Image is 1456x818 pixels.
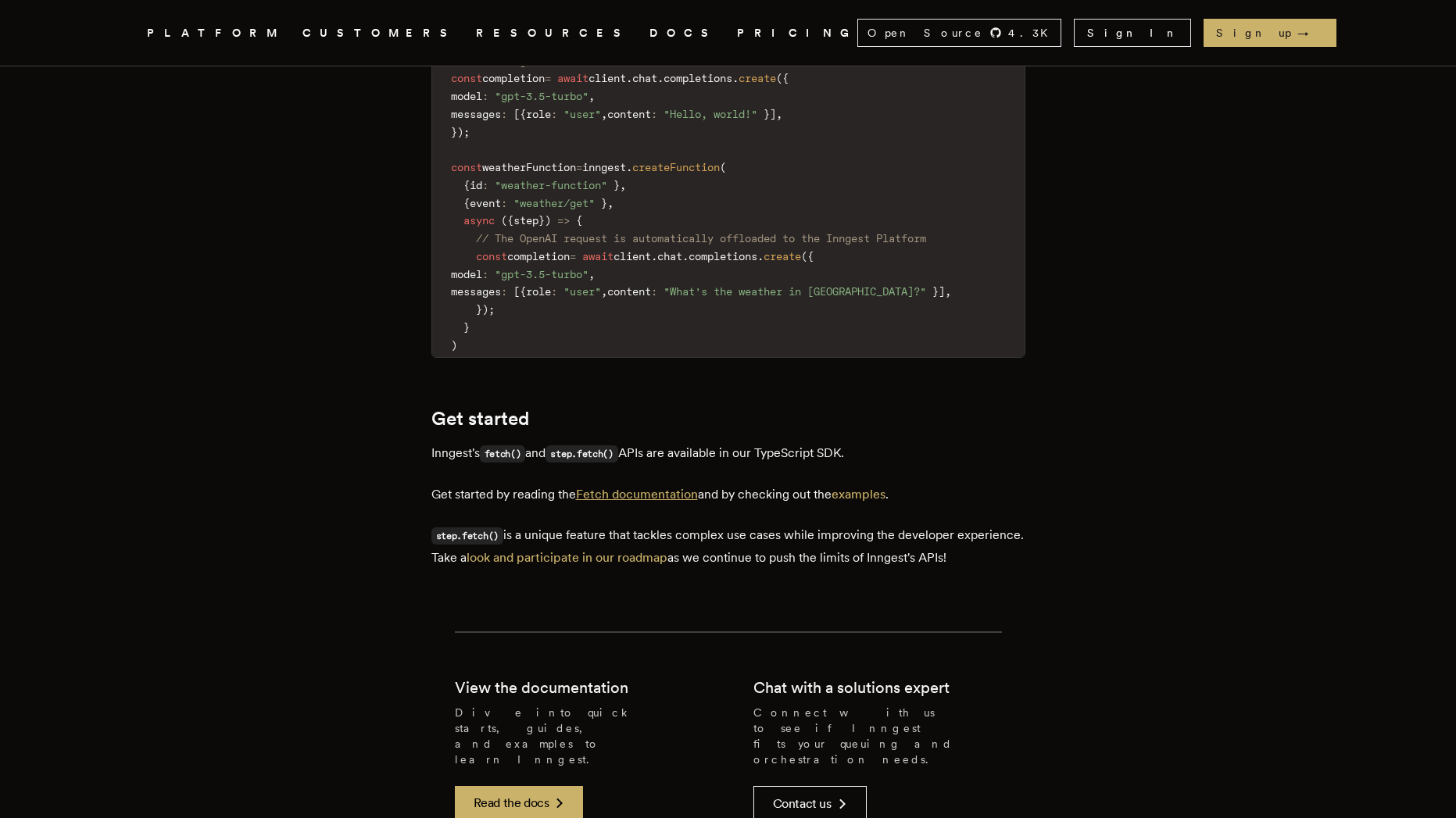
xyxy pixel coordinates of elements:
span: "gpt-3.5-turbo" [495,268,588,280]
span: : [482,268,488,280]
span: // The OpenAI request is automatically offloaded to the Inngest Platform [476,232,926,245]
span: } [476,303,482,316]
span: step [513,214,538,227]
span: . [651,250,657,263]
span: : [551,285,557,298]
span: } [932,285,939,298]
h2: Get started [431,408,1025,430]
span: , [588,90,595,102]
span: ) [482,303,488,316]
span: { [576,214,582,227]
span: content [607,285,651,298]
span: { [463,197,470,209]
span: . [626,72,632,84]
span: client [588,72,626,84]
a: CUSTOMERS [302,23,457,43]
span: , [620,179,626,191]
a: Sign In [1074,19,1191,47]
code: step.fetch() [431,527,503,545]
span: const [451,72,482,84]
span: , [601,285,607,298]
span: // use the global fetch [451,55,595,67]
span: role [526,285,551,298]
span: completions [664,72,732,84]
p: Inngest's and APIs are available in our TypeScript SDK. [431,442,1025,465]
span: { [507,214,513,227]
span: "Hello, world!" [664,108,757,120]
p: Get started by reading the and by checking out the . [431,484,1025,505]
span: PLATFORM [147,23,284,43]
span: client [614,250,651,263]
span: event [470,197,501,209]
a: DOCS [649,23,718,43]
span: : [651,285,657,298]
span: . [682,250,689,263]
span: completion [482,72,545,84]
span: ; [488,303,495,316]
span: ( [776,72,782,84]
span: 4.3 K [1008,25,1057,41]
span: "weather-function" [495,179,607,191]
span: } [601,197,607,209]
code: step.fetch() [546,445,617,463]
button: RESOURCES [476,23,631,43]
span: , [588,268,595,280]
span: createFunction [632,161,720,173]
p: Dive into quick starts, guides, and examples to learn Inngest. [455,705,703,767]
span: Open Source [868,25,983,41]
span: : [501,197,507,209]
span: model [451,90,482,102]
span: "user" [563,285,601,298]
span: ) [545,214,551,227]
span: : [501,108,507,120]
span: , [601,108,607,120]
span: { [520,285,526,298]
span: role [526,108,551,120]
span: => [557,214,570,227]
h2: View the documentation [455,677,628,698]
span: : [482,179,488,191]
span: } [538,214,545,227]
span: : [551,108,557,120]
span: const [476,250,507,263]
span: content [607,108,651,120]
code: fetch() [480,445,526,463]
span: { [463,179,470,191]
span: → [1297,25,1324,41]
span: messages [451,285,501,298]
a: look and participate in our roadmap [467,550,667,565]
span: = [576,161,582,173]
p: is a unique feature that tackles complex use cases while improving the developer experience. Take... [431,524,1025,569]
span: [ [513,285,520,298]
span: = [545,72,551,84]
span: , [776,108,782,120]
span: . [657,72,664,84]
span: await [557,72,588,84]
span: = [570,250,576,263]
span: } [764,108,770,120]
span: { [520,108,526,120]
span: const [451,161,482,173]
span: "user" [563,108,601,120]
a: Sign up [1204,19,1336,47]
span: ( [720,161,726,173]
span: messages [451,108,501,120]
span: id [470,179,482,191]
span: ; [463,126,470,138]
span: completions [689,250,757,263]
span: { [782,72,789,84]
span: ( [801,250,807,263]
span: chat [632,72,657,84]
span: model [451,268,482,280]
span: } [451,126,457,138]
a: Fetch documentation [576,487,698,502]
span: } [463,321,470,334]
span: ) [451,339,457,352]
span: . [626,161,632,173]
span: chat [657,250,682,263]
a: PRICING [737,23,857,43]
span: , [607,197,614,209]
span: , [945,285,951,298]
span: async [463,214,495,227]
